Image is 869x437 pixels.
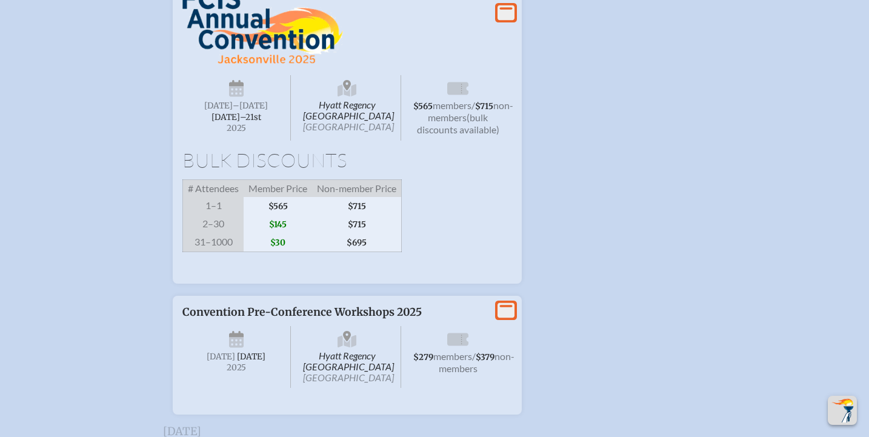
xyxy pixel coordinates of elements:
span: [DATE]–⁠21st [211,112,261,122]
span: [DATE] [207,352,235,362]
span: $145 [244,215,312,233]
h1: Bulk Discounts [182,150,512,170]
span: non-members [428,99,513,123]
span: 2–30 [183,215,244,233]
span: (bulk discounts available) [417,112,499,135]
span: $715 [312,215,402,233]
span: $565 [413,101,433,112]
span: [DATE] [237,352,265,362]
span: # Attendees [183,180,244,198]
span: members [433,99,471,111]
span: $30 [244,233,312,252]
span: [GEOGRAPHIC_DATA] [303,121,394,132]
span: $379 [476,352,494,362]
span: / [471,99,475,111]
span: $565 [244,197,312,215]
span: 2025 [192,124,281,133]
span: Non-member Price [312,180,402,198]
span: 2025 [192,363,281,372]
span: $715 [312,197,402,215]
span: $279 [413,352,433,362]
span: [GEOGRAPHIC_DATA] [303,372,394,383]
span: Member Price [244,180,312,198]
span: Convention Pre-Conference Workshops 2025 [182,305,422,319]
button: Scroll Top [828,396,857,425]
span: [DATE] [204,101,233,111]
span: $695 [312,233,402,252]
span: / [472,350,476,362]
span: members [433,350,472,362]
span: Hyatt Regency [GEOGRAPHIC_DATA] [293,326,402,388]
span: 1–1 [183,197,244,215]
span: 31–1000 [183,233,244,252]
img: To the top [830,398,854,422]
span: Hyatt Regency [GEOGRAPHIC_DATA] [293,75,402,141]
span: $715 [475,101,493,112]
span: –[DATE] [233,101,268,111]
span: non-members [439,350,515,374]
